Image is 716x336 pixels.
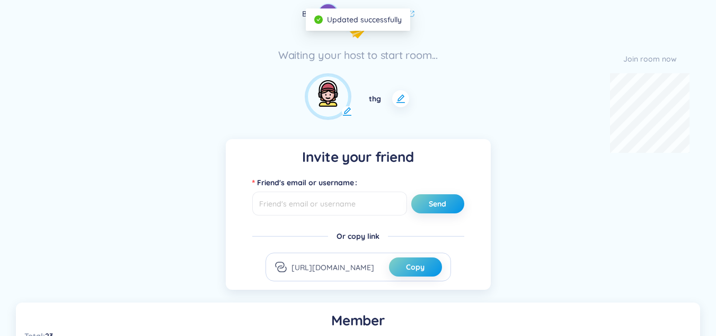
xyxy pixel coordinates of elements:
[252,174,361,191] label: Friend's email or username
[234,148,482,167] h1: Invite your friend
[252,192,407,216] input: Friend's email or username
[411,194,464,213] button: Send
[328,228,388,244] div: Or copy link
[331,311,384,330] h1: Member
[327,15,402,24] span: Updated successfully
[278,48,438,63] div: Waiting your host to start room...
[429,199,446,209] span: Send
[291,262,374,272] div: [URL][DOMAIN_NAME]
[319,4,338,23] img: avatar
[362,86,388,111] div: thg
[343,8,414,20] a: [PERSON_NAME]
[311,76,345,110] img: avatar
[317,3,339,24] a: avatar
[314,15,323,24] span: check-circle
[406,262,425,272] span: Copy
[610,53,690,65] div: Join room now
[302,8,313,20] span: By
[389,257,442,277] button: Copy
